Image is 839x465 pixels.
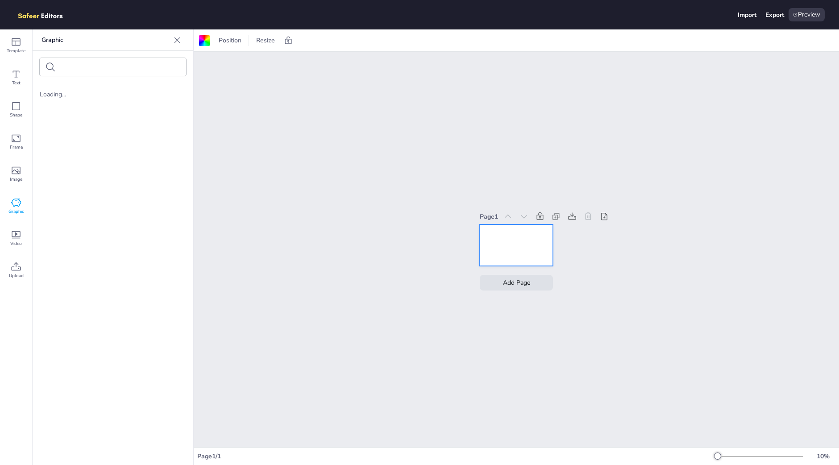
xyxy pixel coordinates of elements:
div: Page 1 / 1 [197,452,718,461]
div: Add Page [480,275,553,291]
div: Preview [789,8,825,21]
div: 10 % [812,452,834,461]
span: Resize [254,36,277,45]
span: Frame [10,144,23,151]
p: Graphic [42,29,170,51]
span: Shape [10,112,22,119]
img: logo.png [14,8,76,21]
div: Export [765,11,784,19]
span: Image [10,176,22,183]
div: Loading... [40,90,186,99]
span: Upload [9,272,24,279]
div: Page 1 [480,212,498,221]
span: Template [7,47,25,54]
span: Graphic [8,208,24,215]
span: Position [217,36,243,45]
div: Import [738,11,756,19]
span: Text [12,79,21,87]
span: Video [10,240,22,247]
